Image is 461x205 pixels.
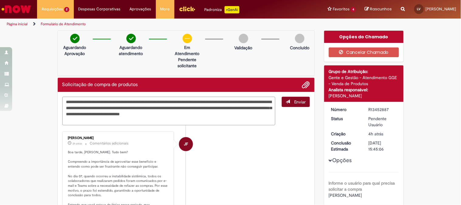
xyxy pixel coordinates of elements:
img: ServiceNow [1,3,32,15]
h2: Solicitação de compra de produtos Histórico de tíquete [62,82,138,88]
span: 4h atrás [369,131,384,137]
span: [PERSON_NAME] [426,6,456,12]
dt: Status [327,116,364,122]
span: Despesas Corporativas [78,6,121,12]
img: circle-minus.png [183,34,192,43]
img: check-circle-green.png [70,34,80,43]
div: [DATE] 15:45:06 [369,140,397,152]
dt: Criação [327,131,364,137]
span: 3h atrás [73,142,82,145]
span: 4 [351,7,356,12]
b: Informe o usuário para qual precisa solicitar a compra [329,180,395,192]
span: Requisições [42,6,63,12]
span: LV [417,7,421,11]
img: click_logo_yellow_360x200.png [179,4,195,13]
div: Padroniza [205,6,239,13]
div: Grupo de Atribuição: [329,68,399,75]
div: [PERSON_NAME] [329,93,399,99]
dt: Conclusão Estimada [327,140,364,152]
button: Cancelar Chamado [329,47,399,57]
button: Enviar [282,97,310,107]
p: Aguardando Aprovação [60,44,90,57]
ul: Trilhas de página [5,19,303,30]
p: Validação [235,45,253,51]
a: Formulário de Atendimento [41,22,86,26]
span: Rascunhos [370,6,392,12]
span: Aprovações [130,6,151,12]
img: img-circle-grey.png [295,34,304,43]
div: Analista responsável: [329,87,399,93]
time: 27/08/2025 15:59:12 [73,142,82,145]
time: 27/08/2025 14:45:03 [369,131,384,137]
small: Comentários adicionais [90,141,129,146]
span: Favoritos [333,6,349,12]
button: Adicionar anexos [302,81,310,89]
p: Em Atendimento [173,44,202,57]
p: Pendente solicitante [173,57,202,69]
a: Rascunhos [365,6,392,12]
img: img-circle-grey.png [239,34,248,43]
dt: Número [327,106,364,113]
div: Opções do Chamado [324,31,404,43]
div: Pendente Usuário [369,116,397,128]
div: Gente e Gestão - Atendimento GGE - Venda de Produtos [329,75,399,87]
p: Aguardando atendimento [116,44,146,57]
span: 2 [64,7,69,12]
span: JF [184,137,188,151]
a: Página inicial [7,22,28,26]
div: [PERSON_NAME] [68,136,169,140]
span: More [160,6,170,12]
div: Jeter Filho [179,137,193,151]
span: Enviar [294,99,306,105]
p: Concluído [290,45,309,51]
p: +GenAi [225,6,239,13]
img: check-circle-green.png [126,34,136,43]
div: 27/08/2025 14:45:03 [369,131,397,137]
span: [PERSON_NAME] [329,193,362,198]
div: R13452887 [369,106,397,113]
textarea: Digite sua mensagem aqui... [62,97,276,125]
